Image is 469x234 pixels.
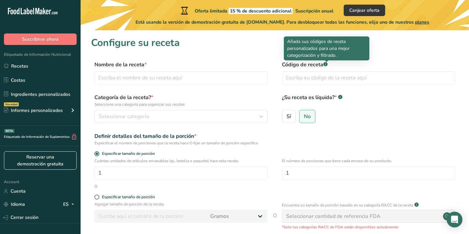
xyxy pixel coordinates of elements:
p: Seleccione una categoría para organizar sus recetas [94,101,268,107]
span: No [304,113,311,120]
input: Escriba eu código de la receta aquí [282,71,455,84]
div: Especificar tamaño de porción [102,195,155,200]
div: Informes personalizados [4,107,63,114]
h1: Configure su receta [91,35,458,50]
p: Añada sus códigos de receta personalizados para una mejor categorización y filtrado. [287,38,366,59]
span: planes [415,19,429,25]
span: 15 % de descuento adicional [229,8,293,14]
p: Encuentre su tamaño de porción basado en su categoría RACC de la receta [282,202,413,208]
p: *Solo las categorías RACC de FDA están disponibles actualmente [282,224,455,230]
a: Reservar una demostración gratuita [4,151,77,170]
span: Suscripción anual [295,8,333,14]
div: BETA [4,129,14,133]
label: Nombre de la receta [94,61,268,69]
button: Suscribirse ahora [4,33,77,45]
label: Código de receta [282,61,455,69]
button: Canjear oferta [344,5,385,16]
div: Novedad [4,102,19,106]
input: Escriba el nombre de su receta aquí [94,71,268,84]
div: ES [63,201,77,208]
div: Oferta limitada [180,7,333,14]
a: Idioma [4,199,25,210]
p: El número de porciones que tiene cada envase de su producto. [282,158,455,164]
label: ¿Su receta es líquida? [282,94,455,107]
p: Agregar tamaño de porción de la receta. [94,201,268,207]
p: Cuántas unidades de artículos envasables (ej., botella o paquete) hace esta receta. [94,158,268,164]
span: Especificar tamaño de porción [99,151,155,156]
div: O [94,183,97,189]
button: Seleccionar categoría [94,110,268,123]
input: Escribe aquí el tamaño de la porción [94,210,206,223]
span: Está usando la versión de demostración gratuita de [DOMAIN_NAME]. Para desbloquear todas las func... [136,19,429,26]
span: Seleccionar categoría [99,113,149,120]
div: Especificar el número de porciones que la receta hace O fijar un tamaño de porción específico [94,140,268,146]
div: Open Intercom Messenger [447,212,462,227]
div: Definir detalles del tamaño de la porción [94,132,268,140]
span: O [273,212,277,230]
span: Sí [286,113,291,120]
span: Canjear oferta [349,7,380,14]
div: Seleccionar cantidad de referencia FDA [286,212,381,220]
span: Suscribirse ahora [22,36,59,43]
label: Categoría de la receta? [94,94,268,107]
